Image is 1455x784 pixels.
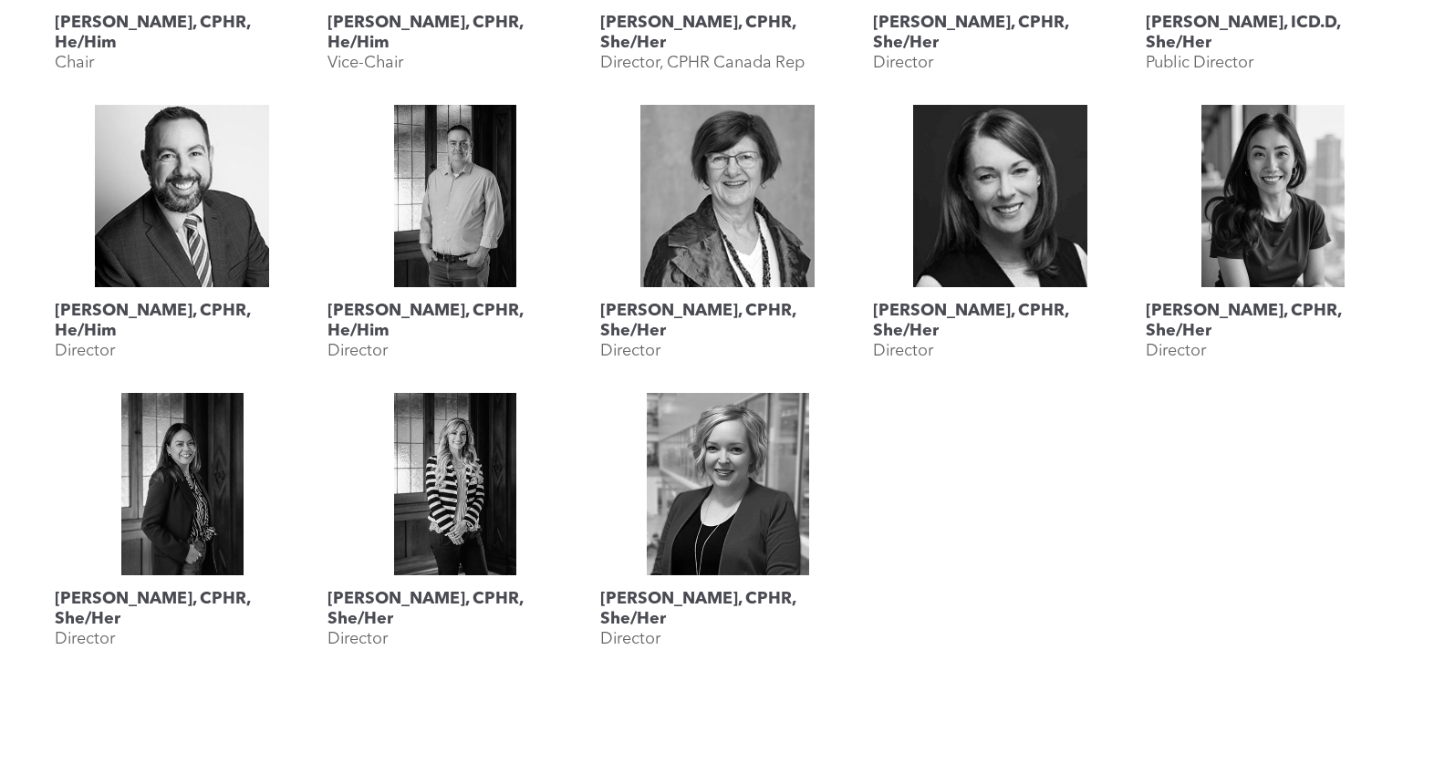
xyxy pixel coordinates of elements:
[600,301,855,341] h3: [PERSON_NAME], CPHR, She/Her
[873,13,1128,53] h3: [PERSON_NAME], CPHR, She/Her
[873,341,933,361] p: Director
[600,589,855,629] h3: [PERSON_NAME], CPHR, She/Her
[55,301,309,341] h3: [PERSON_NAME], CPHR, He/Him
[55,53,94,73] p: Chair
[55,13,309,53] h3: [PERSON_NAME], CPHR, He/Him
[55,341,115,361] p: Director
[1146,13,1400,53] h3: [PERSON_NAME], ICD.D, She/Her
[600,341,660,361] p: Director
[327,589,582,629] h3: [PERSON_NAME], CPHR, She/Her
[327,629,388,649] p: Director
[600,629,660,649] p: Director
[327,341,388,361] p: Director
[1146,341,1206,361] p: Director
[1146,301,1400,341] h3: [PERSON_NAME], CPHR, She/Her
[327,13,582,53] h3: [PERSON_NAME], CPHR, He/Him
[873,53,933,73] p: Director
[600,13,855,53] h3: [PERSON_NAME], CPHR, She/Her
[327,301,582,341] h3: [PERSON_NAME], CPHR, He/Him
[1146,53,1253,73] p: Public Director
[55,629,115,649] p: Director
[873,301,1128,341] h3: [PERSON_NAME], CPHR, She/Her
[327,53,403,73] p: Vice-Chair
[55,589,309,629] h3: [PERSON_NAME], CPHR, She/Her
[600,53,805,73] p: Director, CPHR Canada Rep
